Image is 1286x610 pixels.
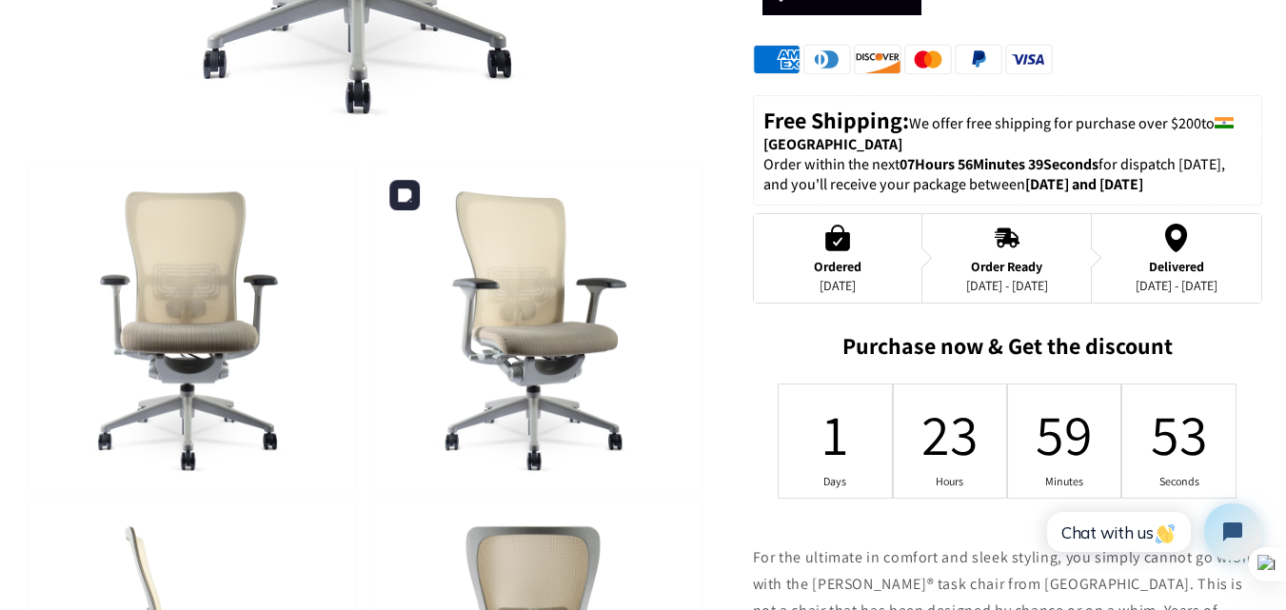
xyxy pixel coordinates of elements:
h2: Purchase now & Get the discount [753,332,1262,369]
span: We offer free shipping for purchase over $200 [909,113,1201,133]
div: Minutes [1052,474,1077,489]
div: 59 [1052,397,1077,471]
iframe: Tidio Chat [1026,487,1277,577]
div: [DATE] - [DATE] [1136,278,1217,293]
div: 1 [823,397,848,471]
strong: [GEOGRAPHIC_DATA] [763,134,902,154]
p: Order within the next for dispatch [DATE], and you'll receive your package between [763,155,1252,195]
img: Zody Chair (Renewed) - chairorama [29,165,355,492]
div: Ordered [814,259,861,274]
p: to [763,106,1252,155]
div: [DATE] - [DATE] [966,278,1048,293]
div: Seconds [1167,474,1192,489]
span: 07Hours 56Minutes 39Seconds [900,154,1098,174]
strong: [DATE] and [DATE] [1025,174,1143,194]
div: Hours [938,474,962,489]
div: [DATE] [814,278,861,293]
div: 53 [1167,397,1192,471]
img: Zody Chair (Renewed) - chairorama [374,165,701,492]
div: Delivered [1136,259,1217,274]
strong: Free Shipping: [763,105,909,135]
div: Order Ready [966,259,1048,274]
div: 23 [938,397,962,471]
div: Days [823,474,848,489]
